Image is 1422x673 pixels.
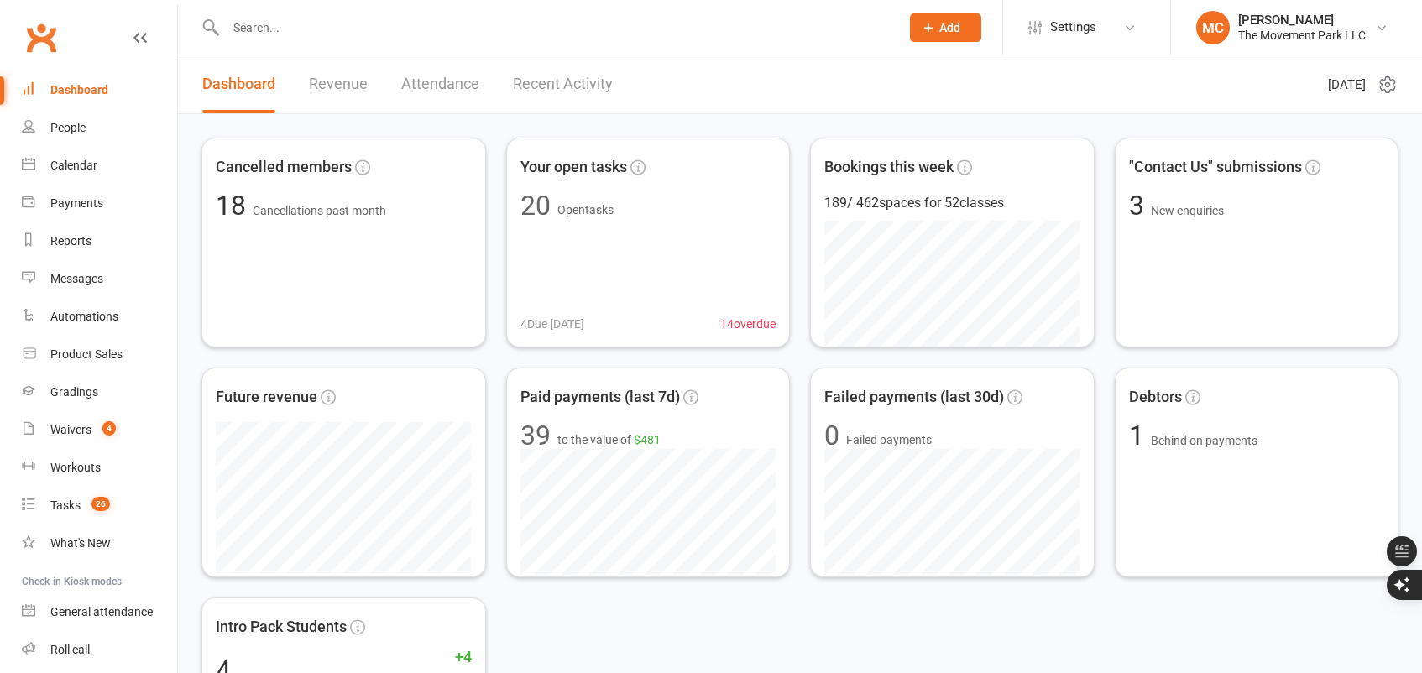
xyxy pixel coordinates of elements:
a: Automations [22,298,177,336]
div: 189 / 462 spaces for 52 classes [824,192,1080,214]
div: Reports [50,234,91,248]
span: 18 [216,190,253,222]
div: Product Sales [50,347,123,361]
a: Calendar [22,147,177,185]
a: Dashboard [22,71,177,109]
div: Automations [50,310,118,323]
span: Bookings this week [824,155,954,180]
a: Reports [22,222,177,260]
span: Cancellations past month [253,204,386,217]
div: The Movement Park LLC [1238,28,1366,43]
span: Your open tasks [520,155,627,180]
a: What's New [22,524,177,562]
div: Messages [50,272,103,285]
span: Cancelled members [216,155,352,180]
div: Payments [50,196,103,210]
a: Waivers 4 [22,411,177,449]
span: to the value of [557,430,661,449]
span: [DATE] [1328,75,1366,95]
div: 20 [520,192,551,219]
span: Behind on payments [1151,434,1257,447]
span: 14 overdue [720,315,776,333]
a: General attendance kiosk mode [22,593,177,631]
div: MC [1196,11,1230,44]
span: Settings [1050,8,1096,46]
span: 4 [102,421,116,436]
div: What's New [50,536,111,550]
a: Recent Activity [513,55,613,113]
div: Roll call [50,643,90,656]
span: New enquiries [1151,204,1224,217]
span: +4 [410,645,472,670]
a: Product Sales [22,336,177,373]
a: Revenue [309,55,368,113]
a: Dashboard [202,55,275,113]
span: Failed payments (last 30d) [824,385,1004,410]
span: 1 [1129,420,1151,451]
a: Tasks 26 [22,487,177,524]
span: Failed payments [846,430,932,449]
a: Roll call [22,631,177,669]
span: $481 [634,433,661,446]
span: 4 Due [DATE] [520,315,584,333]
span: Future revenue [216,385,317,410]
span: Open tasks [557,203,614,217]
span: Debtors [1129,385,1182,410]
div: Calendar [50,159,97,172]
span: Add [939,21,960,34]
div: Workouts [50,461,101,474]
span: 3 [1129,190,1151,222]
div: [PERSON_NAME] [1238,13,1366,28]
div: Gradings [50,385,98,399]
span: "Contact Us" submissions [1129,155,1302,180]
div: Tasks [50,498,81,512]
div: People [50,121,86,134]
button: Add [910,13,981,42]
a: Payments [22,185,177,222]
span: Paid payments (last 7d) [520,385,680,410]
div: 39 [520,422,551,449]
a: Workouts [22,449,177,487]
a: Gradings [22,373,177,411]
div: General attendance [50,605,153,618]
span: Intro Pack Students [216,615,347,639]
div: Dashboard [50,83,108,97]
a: Attendance [401,55,479,113]
a: People [22,109,177,147]
div: 0 [824,422,839,449]
span: 26 [91,497,110,511]
input: Search... [221,16,888,39]
a: Clubworx [20,17,62,59]
div: Waivers [50,423,91,436]
a: Messages [22,260,177,298]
